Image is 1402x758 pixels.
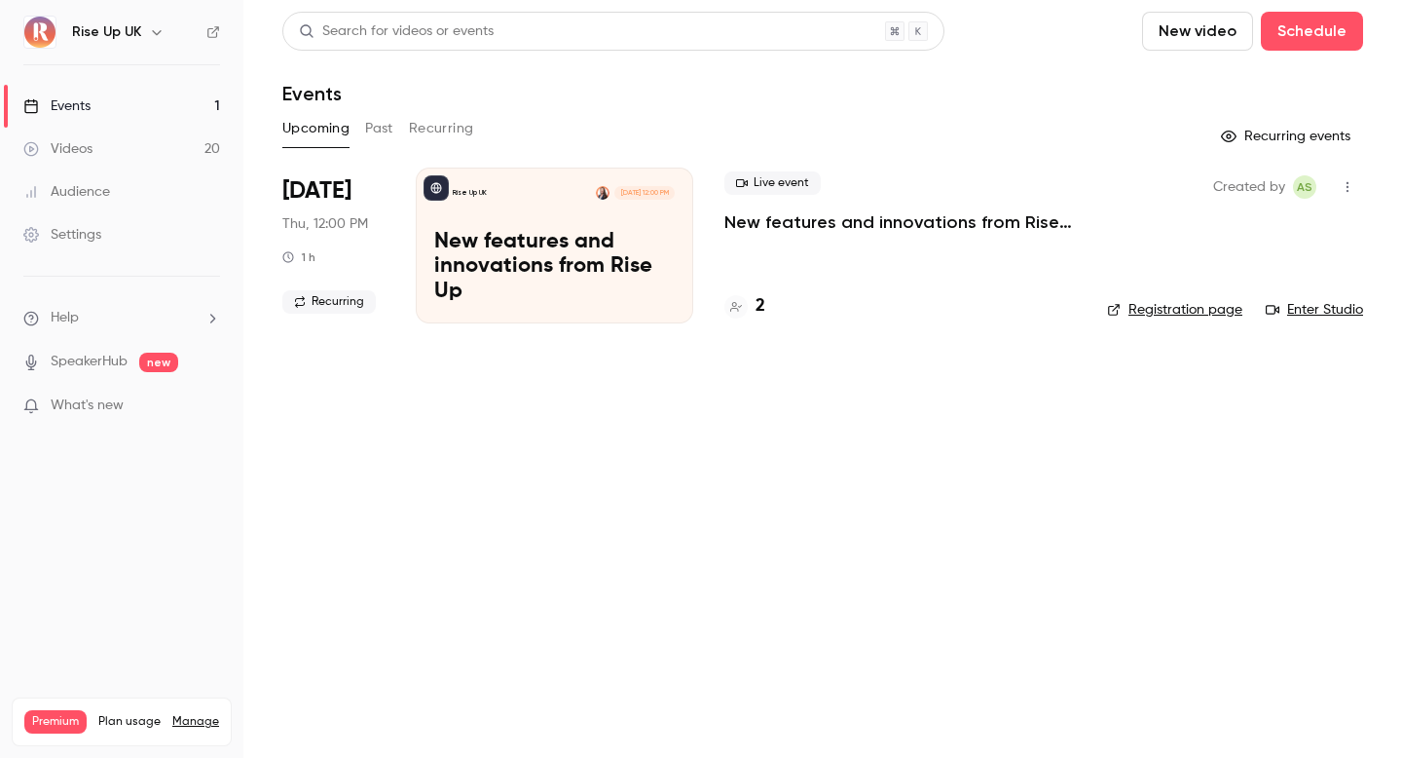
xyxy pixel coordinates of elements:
[282,249,315,265] div: 1 h
[453,188,487,198] p: Rise Up UK
[1142,12,1253,51] button: New video
[282,113,350,144] button: Upcoming
[1212,121,1363,152] button: Recurring events
[172,714,219,730] a: Manage
[51,352,128,372] a: SpeakerHub
[23,225,101,245] div: Settings
[1297,175,1312,199] span: AS
[282,168,385,323] div: Sep 25 Thu, 11:00 AM (Europe/London)
[24,710,87,734] span: Premium
[282,290,376,314] span: Recurring
[197,398,220,415] iframe: Noticeable Trigger
[139,353,178,372] span: new
[299,21,494,42] div: Search for videos or events
[282,175,351,207] span: [DATE]
[365,113,393,144] button: Past
[614,186,674,200] span: [DATE] 12:00 PM
[98,714,161,730] span: Plan usage
[51,396,124,416] span: What's new
[282,82,342,105] h1: Events
[1213,175,1285,199] span: Created by
[1293,175,1316,199] span: Aliocha Segard
[724,293,765,320] a: 2
[1107,300,1242,320] a: Registration page
[756,293,765,320] h4: 2
[416,168,693,323] a: New features and innovations from Rise UpRise Up UKMarie Verchere[DATE] 12:00 PMNew features and ...
[282,214,368,234] span: Thu, 12:00 PM
[1266,300,1363,320] a: Enter Studio
[72,22,141,42] h6: Rise Up UK
[596,186,609,200] img: Marie Verchere
[23,139,92,159] div: Videos
[23,308,220,328] li: help-dropdown-opener
[23,96,91,116] div: Events
[23,182,110,202] div: Audience
[1261,12,1363,51] button: Schedule
[24,17,55,48] img: Rise Up UK
[434,230,675,305] p: New features and innovations from Rise Up
[724,210,1076,234] a: New features and innovations from Rise Up
[51,308,79,328] span: Help
[409,113,474,144] button: Recurring
[724,171,821,195] span: Live event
